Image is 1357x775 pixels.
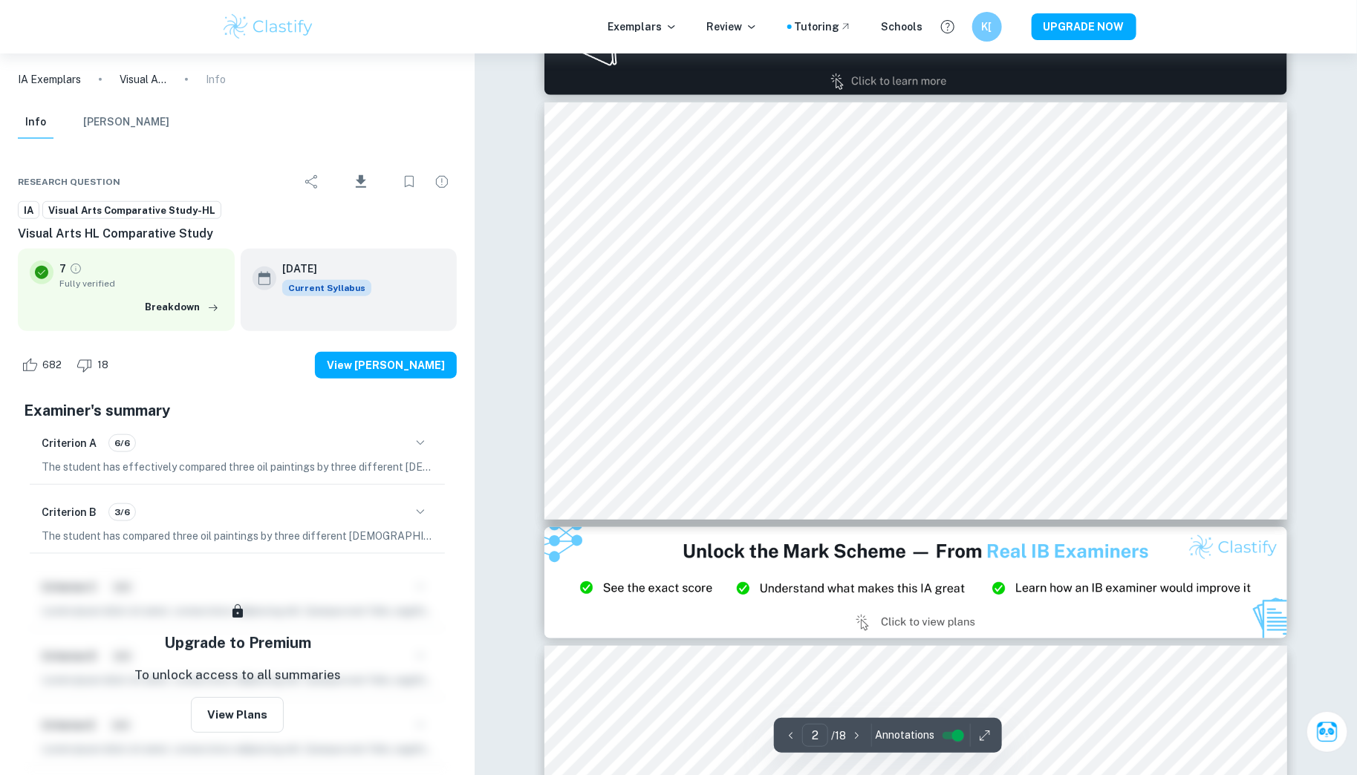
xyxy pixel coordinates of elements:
[882,19,923,35] a: Schools
[42,435,97,451] h6: Criterion A
[24,399,451,422] h5: Examiner's summary
[18,175,120,189] span: Research question
[42,504,97,520] h6: Criterion B
[59,261,66,277] p: 7
[18,71,81,88] a: IA Exemplars
[315,352,457,379] button: View [PERSON_NAME]
[394,167,424,197] div: Bookmark
[978,19,995,35] h6: K[
[972,12,1002,42] button: K[
[73,353,117,377] div: Dislike
[282,280,371,296] div: This exemplar is based on the current syllabus. Feel free to refer to it for inspiration/ideas wh...
[18,353,70,377] div: Like
[831,727,846,744] p: / 18
[89,358,117,373] span: 18
[18,225,457,243] h6: Visual Arts HL Comparative Study
[221,12,316,42] img: Clastify logo
[608,19,677,35] p: Exemplars
[109,436,135,450] span: 6/6
[707,19,758,35] p: Review
[42,201,221,220] a: Visual Arts Comparative Study-HL
[206,71,226,88] p: Info
[69,262,82,275] a: Grade fully verified
[18,106,53,139] button: Info
[42,528,433,544] p: The student has compared three oil paintings by three different [DEMOGRAPHIC_DATA] artists, meeti...
[83,106,169,139] button: [PERSON_NAME]
[330,163,391,201] div: Download
[34,358,70,373] span: 682
[282,280,371,296] span: Current Syllabus
[282,261,359,277] h6: [DATE]
[191,697,284,733] button: View Plans
[109,506,135,519] span: 3/6
[1306,711,1348,753] button: Ask Clai
[297,167,327,197] div: Share
[875,727,934,743] span: Annotations
[42,459,433,475] p: The student has effectively compared three oil paintings by three different [DEMOGRAPHIC_DATA] ar...
[141,296,223,318] button: Breakdown
[134,666,341,685] p: To unlock access to all summaries
[18,201,39,220] a: IA
[19,203,39,218] span: IA
[43,203,221,218] span: Visual Arts Comparative Study-HL
[935,14,960,39] button: Help and Feedback
[1032,13,1136,40] button: UPGRADE NOW
[59,277,223,290] span: Fully verified
[120,71,167,88] p: Visual Arts HL Comparative Study
[795,19,852,35] a: Tutoring
[427,167,457,197] div: Report issue
[544,527,1287,638] img: Ad
[164,632,311,654] h5: Upgrade to Premium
